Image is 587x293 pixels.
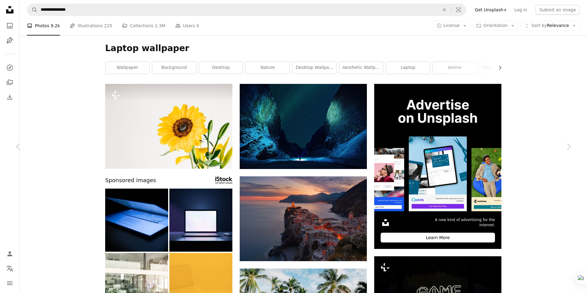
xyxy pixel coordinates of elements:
[433,62,477,74] a: anime
[480,62,523,74] a: desktop background
[293,62,336,74] a: desktop wallpaper
[4,277,16,289] button: Menu
[536,5,580,15] button: Submit an image
[4,34,16,47] a: Illustrations
[444,23,460,28] span: License
[550,117,587,176] a: Next
[494,62,501,74] button: scroll list to the right
[122,16,165,36] a: Collections 1.3M
[4,62,16,74] a: Explore
[374,84,501,211] img: file-1635990755334-4bfd90f37242image
[240,216,367,221] a: aerial view of village on mountain cliff during orange sunset
[199,62,243,74] a: desktop
[4,20,16,32] a: Photos
[175,16,199,36] a: Users 0
[105,123,232,129] a: a yellow sunflower in a clear vase
[381,233,495,242] div: Learn More
[374,84,501,249] a: A new kind of advertising for the internet.Learn More
[4,262,16,275] button: Language
[155,22,165,29] span: 1.3M
[4,248,16,260] a: Log in / Sign up
[240,84,367,169] img: northern lights
[451,4,466,16] button: Visual search
[531,23,569,29] span: Relevance
[105,84,232,169] img: a yellow sunflower in a clear vase
[339,62,383,74] a: aesthetic wallpaper
[246,62,290,74] a: nature
[511,5,531,15] a: Log in
[104,22,113,29] span: 225
[4,76,16,88] a: Collections
[152,62,196,74] a: background
[531,23,547,28] span: Sort by
[196,22,199,29] span: 0
[70,16,112,36] a: Illustrations 225
[240,176,367,261] img: aerial view of village on mountain cliff during orange sunset
[105,189,168,252] img: Technology Series
[240,123,367,129] a: northern lights
[386,62,430,74] a: laptop
[27,4,466,16] form: Find visuals sitewide
[27,4,38,16] button: Search Unsplash
[471,5,511,15] a: Get Unsplash+
[105,43,501,54] h1: Laptop wallpaper
[105,176,156,185] span: Sponsored images
[437,4,451,16] button: Clear
[433,21,471,31] button: License
[105,62,149,74] a: wallpaper
[483,23,508,28] span: Orientation
[521,21,580,31] button: Sort byRelevance
[169,189,232,252] img: 3D rendering illustration. Laptop computer with blank screen and color keyboard place table in th...
[473,21,518,31] button: Orientation
[4,91,16,103] a: Download History
[381,218,390,227] img: file-1631306537910-2580a29a3cfcimage
[425,217,495,228] span: A new kind of advertising for the internet.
